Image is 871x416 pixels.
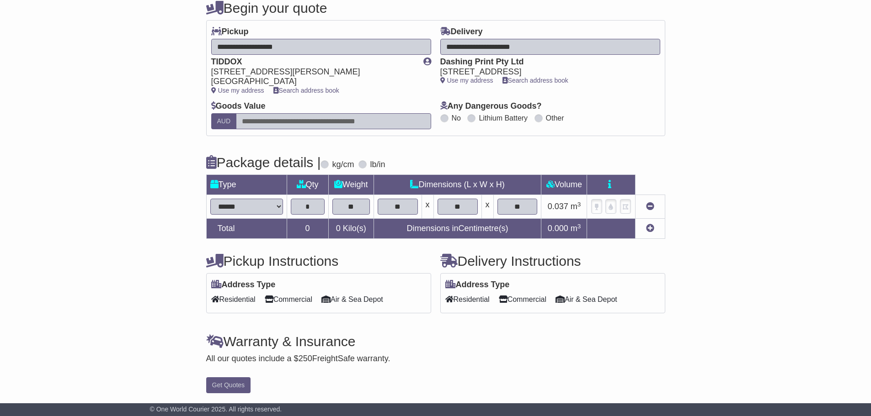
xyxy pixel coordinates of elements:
span: Commercial [499,292,546,306]
sup: 3 [577,223,581,230]
a: Search address book [502,77,568,84]
label: Goods Value [211,101,266,111]
a: Add new item [646,224,654,233]
span: Residential [211,292,256,306]
h4: Delivery Instructions [440,253,665,269]
span: Residential [445,292,490,306]
label: kg/cm [332,160,354,170]
label: Other [546,114,564,122]
span: 0 [336,224,341,233]
a: Search address book [273,87,339,94]
td: Dimensions in Centimetre(s) [374,219,541,239]
label: Any Dangerous Goods? [440,101,542,111]
label: AUD [211,113,237,129]
div: [GEOGRAPHIC_DATA] [211,77,414,87]
div: Dashing Print Pty Ltd [440,57,651,67]
td: Qty [287,175,328,195]
label: No [452,114,461,122]
td: Dimensions (L x W x H) [374,175,541,195]
div: TIDDOX [211,57,414,67]
span: 0.037 [548,202,568,211]
span: m [571,202,581,211]
span: Air & Sea Depot [556,292,617,306]
div: All our quotes include a $ FreightSafe warranty. [206,354,665,364]
a: Use my address [211,87,264,94]
td: Kilo(s) [328,219,374,239]
span: Commercial [265,292,312,306]
span: © One World Courier 2025. All rights reserved. [150,405,282,413]
label: Address Type [445,280,510,290]
span: Air & Sea Depot [321,292,383,306]
span: 250 [299,354,312,363]
h4: Pickup Instructions [206,253,431,269]
h4: Package details | [206,155,321,170]
td: x [422,195,433,219]
td: Volume [541,175,587,195]
a: Remove this item [646,202,654,211]
button: Get Quotes [206,377,251,393]
span: 0.000 [548,224,568,233]
h4: Warranty & Insurance [206,334,665,349]
td: x [481,195,493,219]
a: Use my address [440,77,493,84]
label: Pickup [211,27,249,37]
sup: 3 [577,201,581,208]
label: Lithium Battery [479,114,528,122]
span: m [571,224,581,233]
label: lb/in [370,160,385,170]
td: 0 [287,219,328,239]
td: Weight [328,175,374,195]
h4: Begin your quote [206,0,665,16]
label: Address Type [211,280,276,290]
td: Total [206,219,287,239]
div: [STREET_ADDRESS][PERSON_NAME] [211,67,414,77]
td: Type [206,175,287,195]
label: Delivery [440,27,483,37]
div: [STREET_ADDRESS] [440,67,651,77]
